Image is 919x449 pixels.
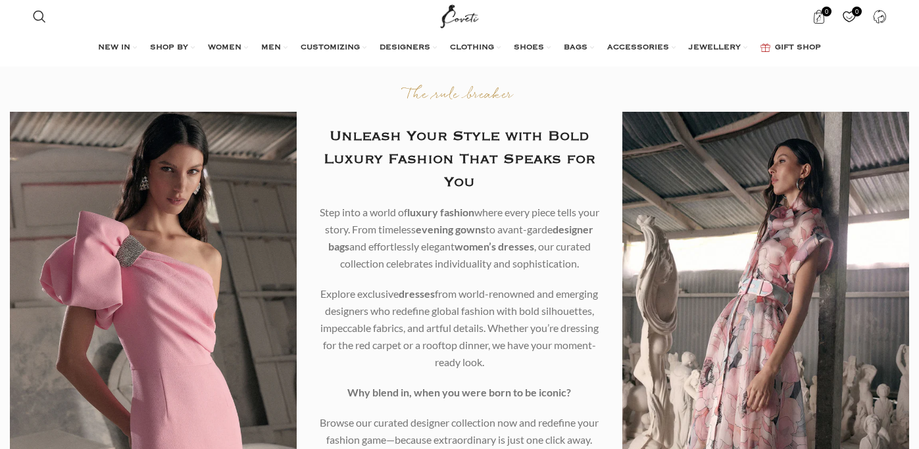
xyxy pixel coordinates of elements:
a: 0 [805,3,832,30]
a: CLOTHING [450,35,501,61]
span: GIFT SHOP [775,43,821,53]
a: Site logo [437,10,482,21]
strong: Why blend in, when you were born to be iconic? [347,386,571,398]
p: The rule breaker [316,86,603,105]
a: 0 [835,3,862,30]
span: SHOES [514,43,544,53]
a: MEN [261,35,287,61]
span: 0 [852,7,862,16]
a: CUSTOMIZING [301,35,366,61]
img: GiftBag [760,43,770,52]
span: CUSTOMIZING [301,43,360,53]
span: BAGS [564,43,587,53]
p: Explore exclusive from world-renowned and emerging designers who redefine global fashion with bol... [316,285,603,371]
a: SHOP BY [150,35,195,61]
a: DESIGNERS [380,35,437,61]
span: WOMEN [208,43,241,53]
span: DESIGNERS [380,43,430,53]
div: Main navigation [26,35,893,61]
span: JEWELLERY [689,43,741,53]
a: WOMEN [208,35,248,61]
h2: Unleash Your Style with Bold Luxury Fashion That Speaks for You [316,125,603,194]
a: GIFT SHOP [760,35,821,61]
a: SHOES [514,35,551,61]
span: CLOTHING [450,43,494,53]
b: evening gowns [416,223,485,235]
b: designer bags [328,223,594,252]
a: BAGS [564,35,594,61]
a: NEW IN [98,35,137,61]
b: dresses [399,287,435,300]
b: luxury fashion [407,206,474,218]
b: women’s dresses [455,240,534,252]
a: Search [26,3,53,30]
p: Browse our curated designer collection now and redefine your fashion game—because extraordinary i... [316,414,603,448]
div: My Wishlist [835,3,862,30]
a: ACCESSORIES [607,35,676,61]
span: MEN [261,43,281,53]
p: Step into a world of where every piece tells your story. From timeless to avant-garde and effortl... [316,204,603,272]
span: ACCESSORIES [607,43,669,53]
span: NEW IN [98,43,130,53]
span: 0 [822,7,832,16]
span: SHOP BY [150,43,188,53]
a: JEWELLERY [689,35,747,61]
